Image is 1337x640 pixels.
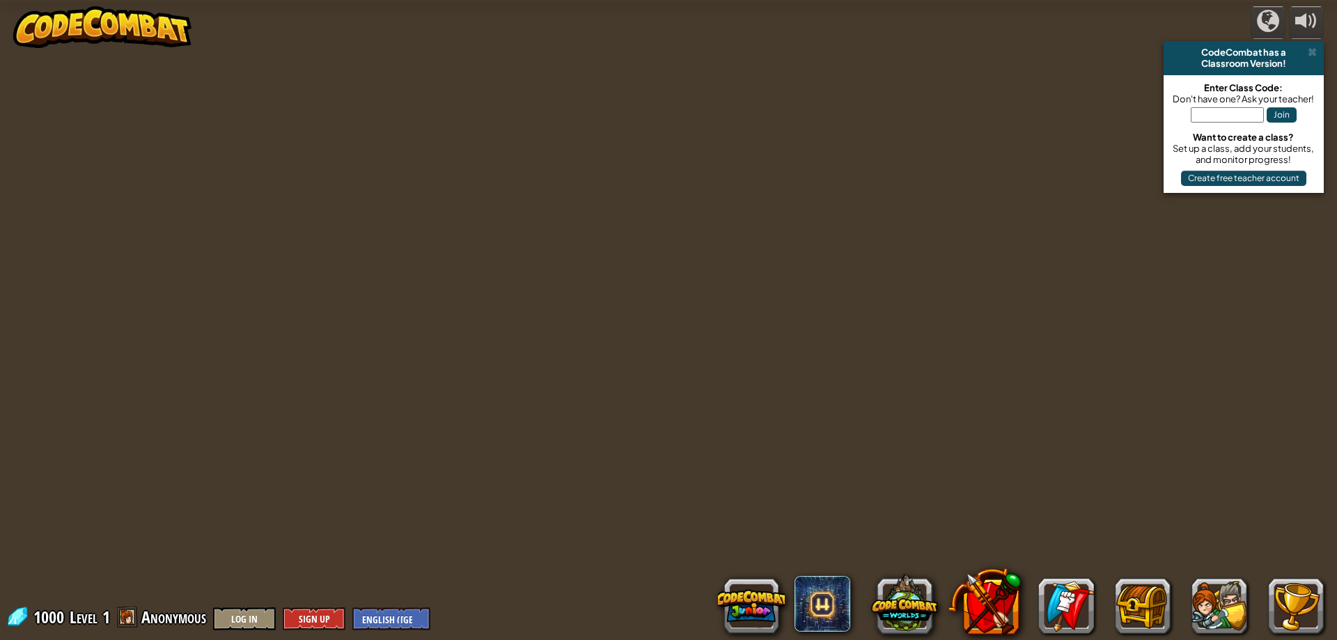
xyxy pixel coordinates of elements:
[1267,107,1297,123] button: Join
[1251,6,1285,39] button: Campaigns
[141,606,206,628] span: Anonymous
[1171,93,1317,104] div: Don't have one? Ask your teacher!
[102,606,110,628] span: 1
[1169,58,1318,69] div: Classroom Version!
[1289,6,1324,39] button: Adjust volume
[70,606,97,629] span: Level
[33,606,68,628] span: 1000
[283,607,345,630] button: Sign Up
[1171,82,1317,93] div: Enter Class Code:
[1171,143,1317,165] div: Set up a class, add your students, and monitor progress!
[1171,132,1317,143] div: Want to create a class?
[213,607,276,630] button: Log In
[1169,47,1318,58] div: CodeCombat has a
[13,6,191,48] img: CodeCombat - Learn how to code by playing a game
[1181,171,1306,186] button: Create free teacher account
